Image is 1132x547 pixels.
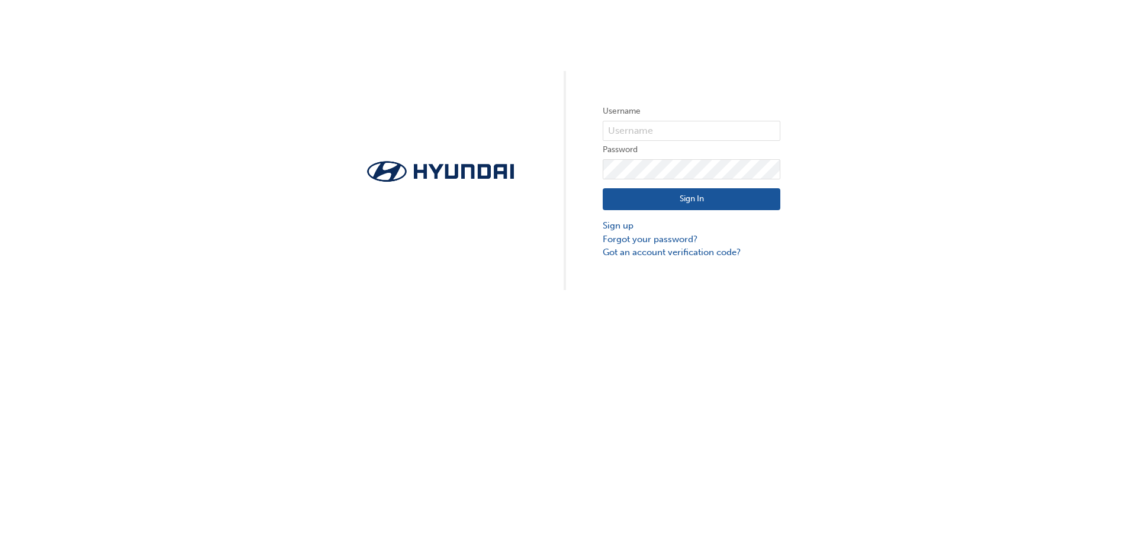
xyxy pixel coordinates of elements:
a: Forgot your password? [603,233,780,246]
label: Username [603,104,780,118]
a: Sign up [603,219,780,233]
a: Got an account verification code? [603,246,780,259]
input: Username [603,121,780,141]
img: Trak [352,157,529,185]
label: Password [603,143,780,157]
button: Sign In [603,188,780,211]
